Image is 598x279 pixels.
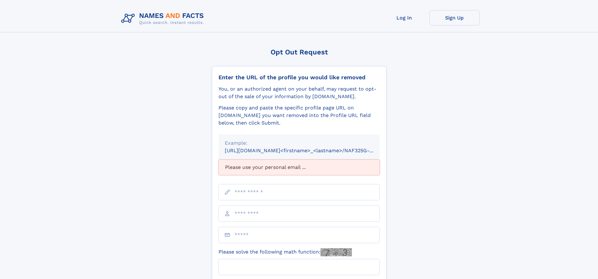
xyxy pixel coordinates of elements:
div: You, or an authorized agent on your behalf, may request to opt-out of the sale of your informatio... [218,85,380,100]
small: [URL][DOMAIN_NAME]<firstname>_<lastname>/NAF325G-xxxxxxxx [225,148,392,153]
div: Opt Out Request [212,48,386,56]
img: Logo Names and Facts [119,10,209,27]
div: Enter the URL of the profile you would like removed [218,74,380,81]
a: Sign Up [429,10,480,25]
div: Please use your personal email ... [218,159,380,175]
label: Please solve the following math function: [218,248,352,256]
a: Log In [379,10,429,25]
div: Example: [225,139,374,147]
div: Please copy and paste the specific profile page URL on [DOMAIN_NAME] you want removed into the Pr... [218,104,380,127]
